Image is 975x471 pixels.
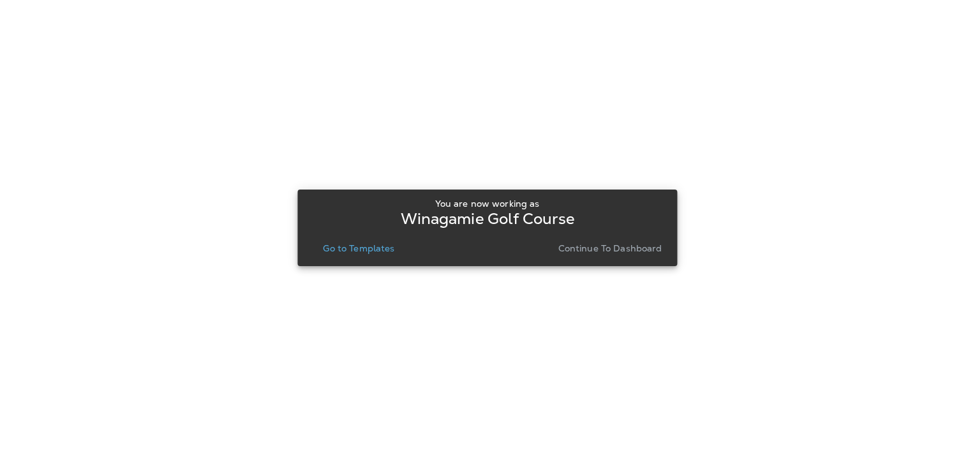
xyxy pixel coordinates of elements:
[318,239,399,257] button: Go to Templates
[558,243,662,253] p: Continue to Dashboard
[323,243,394,253] p: Go to Templates
[435,198,539,209] p: You are now working as
[401,214,575,224] p: Winagamie Golf Course
[553,239,667,257] button: Continue to Dashboard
